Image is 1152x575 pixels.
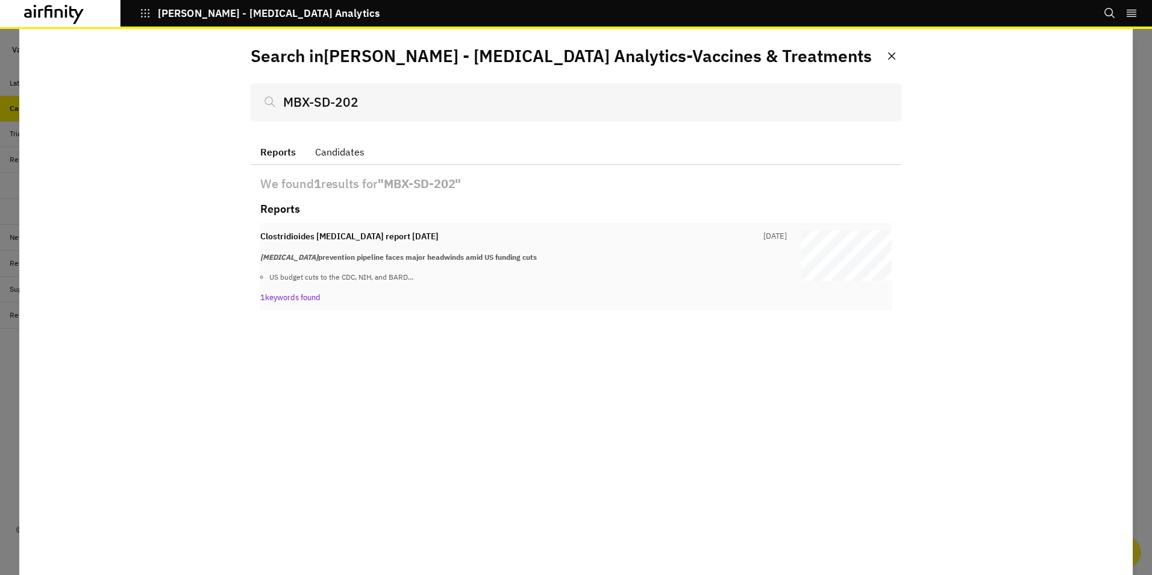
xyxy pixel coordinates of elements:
button: Search [1104,3,1116,24]
b: 1 [314,175,321,192]
p: US budget cuts to the CDC, NIH, and BARD… [269,272,787,283]
button: Reports [251,140,305,165]
button: Close [882,46,901,66]
button: [PERSON_NAME] - [MEDICAL_DATA] Analytics [140,3,380,24]
h2: Reports [260,203,300,216]
button: Candidates [305,140,374,165]
em: [MEDICAL_DATA] [260,253,318,262]
p: [DATE] [759,230,787,243]
p: We found results for [260,175,892,193]
p: [PERSON_NAME] - [MEDICAL_DATA] Analytics [158,8,380,19]
p: Search in [PERSON_NAME] - [MEDICAL_DATA] Analytics - Vaccines & Treatments [251,43,872,69]
input: Search... [251,83,901,121]
strong: prevention pipeline faces major headwinds amid US funding cuts [260,253,537,262]
p: Clostridioides [MEDICAL_DATA] report [DATE] [260,230,439,243]
b: " MBX-SD-202 " [378,175,461,192]
p: 1 keywords found [260,292,787,304]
